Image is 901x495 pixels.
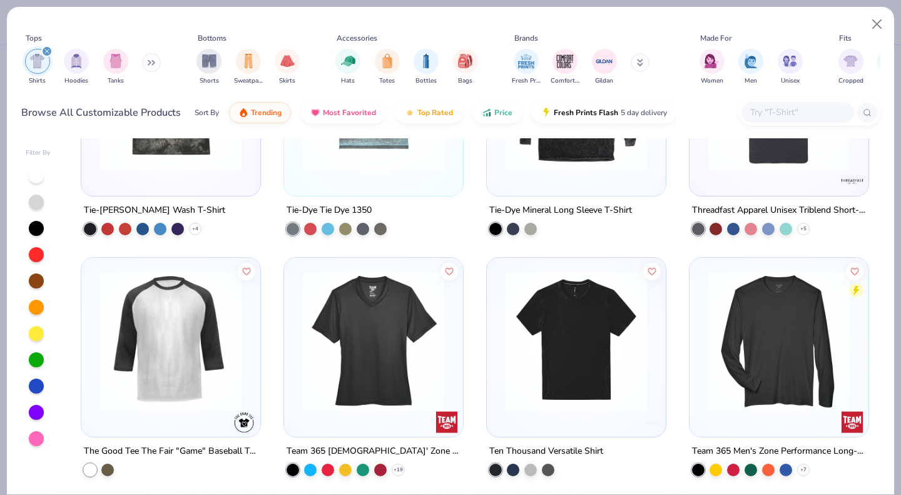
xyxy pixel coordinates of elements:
button: filter button [453,49,478,86]
img: Shirts Image [30,54,44,68]
div: filter for Skirts [275,49,300,86]
img: dfd8af13-710b-4178-8e42-2532f4005c03 [297,29,450,171]
img: a804e09b-6d94-4a1f-987f-15e5c701e95a [450,29,604,171]
span: Shirts [29,76,46,86]
button: filter button [234,49,263,86]
span: Men [745,76,757,86]
img: Bottles Image [419,54,433,68]
div: Browse All Customizable Products [21,105,181,120]
button: filter button [375,49,400,86]
span: Most Favorited [323,108,376,118]
button: Most Favorited [301,102,385,123]
button: filter button [196,49,221,86]
button: Trending [229,102,291,123]
img: 8a68562f-8f14-4837-9e7a-9fe6d6191dad [653,29,807,171]
span: + 19 [394,466,403,473]
img: Shorts Image [202,54,216,68]
span: Price [494,108,512,118]
div: Filter By [26,148,51,158]
img: 3f81adf5-0f53-4633-9a1b-e043db6737dc [297,270,450,412]
div: Threadfast Apparel Unisex Triblend Short-Sleeve T-Shirt [692,203,866,218]
div: filter for Gildan [592,49,617,86]
span: Tanks [108,76,124,86]
img: 7324e146-6a75-48b6-a3e4-0a44288ff7f3 [450,270,604,412]
span: Fresh Prints [512,76,541,86]
img: Sweatpants Image [242,54,255,68]
button: filter button [64,49,89,86]
span: Cropped [838,76,863,86]
div: filter for Cropped [838,49,863,86]
button: filter button [592,49,617,86]
div: Tie-[PERSON_NAME] Wash T-Shirt [84,203,225,218]
button: Fresh Prints Flash5 day delivery [532,102,676,123]
img: 7c410399-44bd-4819-95c6-949f81529696 [94,270,248,412]
img: Hoodies Image [69,54,83,68]
input: Try "T-Shirt" [749,105,845,120]
span: 5 day delivery [621,106,667,120]
img: Team 365 logo [839,409,864,434]
button: filter button [103,49,128,86]
img: 1b899a67-520a-4a40-a815-6213fa130e8e [499,270,653,412]
img: Team 365 logo [434,409,459,434]
button: Price [472,102,522,123]
span: Skirts [279,76,295,86]
img: Tanks Image [109,54,123,68]
button: filter button [738,49,763,86]
img: Men Image [744,54,758,68]
div: The Good Tee The Fair "Game" Baseball Tee [84,443,258,459]
span: Bags [458,76,472,86]
div: filter for Totes [375,49,400,86]
div: Accessories [337,33,377,44]
span: Hats [341,76,355,86]
img: Gildan Image [595,52,614,71]
div: Team 365 Men's Zone Performance Long-Sleeve T-Shirt [692,443,866,459]
div: Team 365 [DEMOGRAPHIC_DATA]' Zone Performance T-Shirt [287,443,461,459]
div: Tie-Dye Mineral Long Sleeve T-Shirt [489,203,632,218]
div: filter for Hats [335,49,360,86]
img: Bags Image [458,54,472,68]
button: filter button [778,49,803,86]
span: Bottles [415,76,437,86]
div: Sort By [195,107,219,118]
img: Unisex Image [783,54,797,68]
div: Brands [514,33,538,44]
img: Totes Image [380,54,394,68]
div: filter for Shirts [25,49,50,86]
button: filter button [25,49,50,86]
span: Sweatpants [234,76,263,86]
div: filter for Tanks [103,49,128,86]
img: Women Image [705,54,719,68]
span: Top Rated [417,108,453,118]
div: filter for Hoodies [64,49,89,86]
span: Women [701,76,723,86]
span: Fresh Prints Flash [554,108,618,118]
button: Like [643,262,661,280]
span: + 5 [800,225,807,233]
span: Unisex [781,76,800,86]
img: 3ab426e8-2f1c-440b-a5d0-f1b9f2505334 [702,270,856,412]
img: 97bd18bb-22f8-44be-9257-96949cb62248 [94,29,248,171]
img: Comfort Colors Image [556,52,574,71]
img: 1da8b3ca-02ba-4e28-b82b-8f0058374fc7 [653,270,807,412]
img: TopRated.gif [405,108,415,118]
span: Hoodies [64,76,88,86]
img: 7e398836-1bfd-42d2-b5e0-ab6b1542f566 [499,29,653,171]
button: Like [440,262,458,280]
img: Hats Image [341,54,355,68]
img: Ten Thousand logo [637,409,662,434]
button: filter button [700,49,725,86]
img: Threadfast Apparel logo [839,169,864,194]
button: filter button [414,49,439,86]
span: Comfort Colors [551,76,579,86]
button: Like [846,262,863,280]
div: filter for Fresh Prints [512,49,541,86]
img: flash.gif [541,108,551,118]
div: filter for Sweatpants [234,49,263,86]
img: Fresh Prints Image [517,52,536,71]
span: + 7 [800,466,807,473]
button: filter button [838,49,863,86]
div: filter for Bags [453,49,478,86]
span: Gildan [595,76,613,86]
div: filter for Men [738,49,763,86]
span: Totes [379,76,395,86]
